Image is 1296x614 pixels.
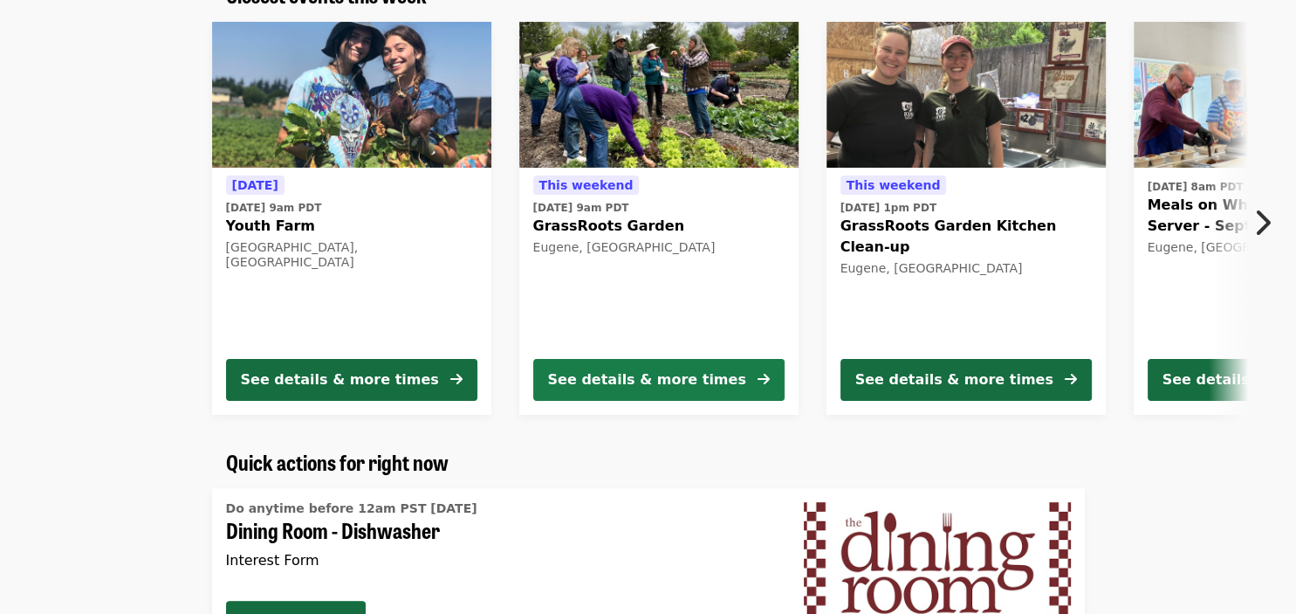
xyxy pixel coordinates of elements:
[450,371,463,388] i: arrow-right icon
[840,216,1092,258] span: GrassRoots Garden Kitchen Clean-up
[539,178,634,192] span: This weekend
[226,518,776,543] span: Dining Room - Dishwasher
[226,359,477,401] button: See details & more times
[847,178,941,192] span: This weekend
[826,22,1106,169] img: GrassRoots Garden Kitchen Clean-up organized by FOOD For Lane County
[212,22,491,169] img: Youth Farm organized by FOOD For Lane County
[226,501,477,515] span: Do anytime before 12am PST [DATE]
[212,22,491,415] a: See details for "Youth Farm"
[226,552,319,569] span: Interest Form
[533,359,785,401] button: See details & more times
[1162,369,1250,390] div: See details
[226,240,477,270] div: [GEOGRAPHIC_DATA], [GEOGRAPHIC_DATA]
[758,371,770,388] i: arrow-right icon
[232,178,278,192] span: [DATE]
[533,216,785,237] span: GrassRoots Garden
[840,261,1092,276] div: Eugene, [GEOGRAPHIC_DATA]
[840,200,936,216] time: [DATE] 1pm PDT
[241,369,439,390] div: See details & more times
[533,240,785,255] div: Eugene, [GEOGRAPHIC_DATA]
[226,446,449,477] span: Quick actions for right now
[1238,198,1296,247] button: Next item
[826,22,1106,415] a: See details for "GrassRoots Garden Kitchen Clean-up"
[226,216,477,237] span: Youth Farm
[533,200,629,216] time: [DATE] 9am PDT
[519,22,799,169] img: GrassRoots Garden organized by FOOD For Lane County
[1065,371,1077,388] i: arrow-right icon
[548,369,746,390] div: See details & more times
[855,369,1053,390] div: See details & more times
[1148,179,1244,195] time: [DATE] 8am PDT
[226,200,322,216] time: [DATE] 9am PDT
[840,359,1092,401] button: See details & more times
[519,22,799,415] a: See details for "GrassRoots Garden"
[1253,206,1271,239] i: chevron-right icon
